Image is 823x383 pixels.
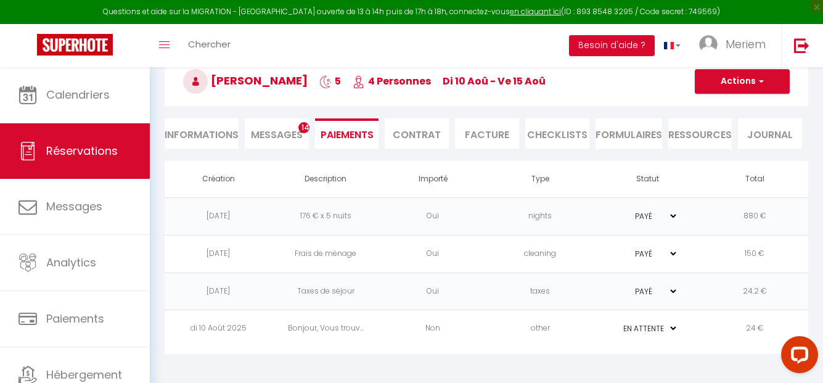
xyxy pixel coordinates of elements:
[726,36,766,52] span: Meriem
[272,235,379,273] td: Frais de ménage
[701,197,808,235] td: 880 €
[486,235,594,273] td: cleaning
[165,235,272,273] td: [DATE]
[165,310,272,348] td: di 10 Août 2025
[510,6,561,17] a: en cliquant ici
[46,311,104,326] span: Paiements
[486,310,594,348] td: other
[272,273,379,310] td: Taxes de séjour
[165,161,272,197] th: Création
[298,122,309,133] span: 14
[379,273,486,310] td: Oui
[569,35,655,56] button: Besoin d'aide ?
[37,34,113,56] img: Super Booking
[183,73,308,88] span: [PERSON_NAME]
[272,197,379,235] td: 176 € x 5 nuits
[46,143,118,159] span: Réservations
[443,74,546,88] span: di 10 Aoû - ve 15 Aoû
[165,273,272,310] td: [DATE]
[486,273,594,310] td: taxes
[594,161,701,197] th: Statut
[353,74,431,88] span: 4 Personnes
[668,118,732,149] li: Ressources
[794,38,809,53] img: logout
[165,197,272,235] td: [DATE]
[701,273,808,310] td: 24.2 €
[379,197,486,235] td: Oui
[46,87,110,102] span: Calendriers
[486,197,594,235] td: nights
[165,118,239,149] li: Informations
[379,161,486,197] th: Importé
[188,38,231,51] span: Chercher
[701,161,808,197] th: Total
[701,235,808,273] td: 150 €
[46,199,102,214] span: Messages
[701,310,808,348] td: 24 €
[738,118,802,149] li: Journal
[690,24,781,67] a: ... Meriem
[251,128,303,142] span: Messages
[319,74,341,88] span: 5
[46,367,122,382] span: Hébergement
[272,310,379,348] td: Bonjour, Vous trouv...
[179,24,240,67] a: Chercher
[771,331,823,383] iframe: LiveChat chat widget
[379,310,486,348] td: Non
[272,161,379,197] th: Description
[315,118,379,149] li: Paiements
[486,161,594,197] th: Type
[699,35,718,54] img: ...
[596,118,662,149] li: FORMULAIRES
[525,118,589,149] li: CHECKLISTS
[385,118,449,149] li: Contrat
[695,69,790,94] button: Actions
[455,118,519,149] li: Facture
[46,255,96,270] span: Analytics
[379,235,486,273] td: Oui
